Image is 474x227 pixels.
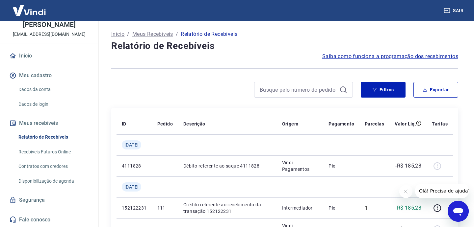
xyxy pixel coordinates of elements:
[124,184,139,190] span: [DATE]
[176,30,178,38] p: /
[442,5,466,17] button: Sair
[365,205,384,211] div: 1
[127,30,129,38] p: /
[365,163,384,169] p: -
[181,30,237,38] p: Relatório de Recebíveis
[8,0,51,20] img: Vindi
[448,201,469,222] iframe: Botão para abrir a janela de mensagens
[260,85,337,95] input: Busque pelo número do pedido
[282,205,318,211] p: Intermediador
[8,68,91,83] button: Meu cadastro
[395,121,416,127] p: Valor Líq.
[122,205,147,211] p: 152122231
[329,163,354,169] p: Pix
[413,82,458,98] button: Exportar
[111,39,458,53] h4: Relatório de Recebíveis
[124,142,139,148] span: [DATE]
[8,193,91,207] a: Segurança
[16,83,91,96] a: Dados da conta
[432,121,448,127] p: Tarifas
[122,163,147,169] p: 4111828
[183,121,205,127] p: Descrição
[132,30,173,38] a: Meus Recebíveis
[395,162,421,170] p: -R$ 185,28
[282,121,298,127] p: Origem
[399,185,412,198] iframe: Fechar mensagem
[282,159,318,172] p: Vindi Pagamentos
[361,82,406,98] button: Filtros
[329,205,354,211] p: Pix
[16,174,91,188] a: Disponibilização de agenda
[157,121,173,127] p: Pedido
[8,213,91,227] a: Fale conosco
[183,163,272,169] p: Débito referente ao saque 4111828
[322,53,458,60] a: Saiba como funciona a programação dos recebimentos
[415,184,469,198] iframe: Mensagem da empresa
[157,205,173,211] p: 111
[16,98,91,111] a: Dados de login
[23,21,75,28] p: [PERSON_NAME]
[8,116,91,130] button: Meus recebíveis
[183,201,272,215] p: Crédito referente ao recebimento da transação 152122231
[16,130,91,144] a: Relatório de Recebíveis
[365,121,384,127] p: Parcelas
[329,121,354,127] p: Pagamento
[4,5,55,10] span: Olá! Precisa de ajuda?
[16,145,91,159] a: Recebíveis Futuros Online
[16,160,91,173] a: Contratos com credores
[13,31,86,38] p: [EMAIL_ADDRESS][DOMAIN_NAME]
[8,49,91,63] a: Início
[122,121,126,127] p: ID
[111,30,124,38] a: Início
[397,204,422,212] p: R$ 185,28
